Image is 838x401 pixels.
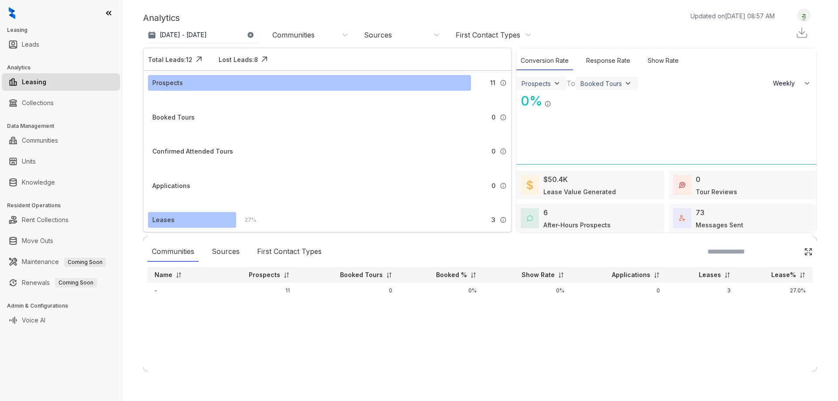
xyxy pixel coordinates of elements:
[148,242,199,262] div: Communities
[2,253,120,271] li: Maintenance
[643,51,683,70] div: Show Rate
[690,11,775,21] p: Updated on [DATE] 08:57 AM
[491,215,495,225] span: 3
[551,93,564,106] img: Click Icon
[253,242,326,262] div: First Contact Types
[624,79,632,88] img: ViewFilterArrow
[219,55,258,64] div: Lost Leads: 8
[786,248,793,255] img: SearchIcon
[582,51,635,70] div: Response Rate
[22,36,39,53] a: Leads
[571,283,667,298] td: 0
[653,272,660,278] img: sorting
[236,215,256,225] div: 27 %
[696,174,701,185] div: 0
[456,30,520,40] div: First Contact Types
[2,211,120,229] li: Rent Collections
[553,79,561,88] img: ViewFilterArrow
[436,271,467,279] p: Booked %
[2,94,120,112] li: Collections
[484,283,571,298] td: 0%
[527,180,533,190] img: LeaseValue
[696,207,704,218] div: 73
[679,182,685,188] img: TourReviews
[22,132,58,149] a: Communities
[500,114,507,121] img: Info
[491,147,495,156] span: 0
[249,271,280,279] p: Prospects
[148,55,192,64] div: Total Leads: 12
[724,272,731,278] img: sorting
[795,26,808,39] img: Download
[22,174,55,191] a: Knowledge
[567,78,575,89] div: To
[297,283,399,298] td: 0
[148,283,212,298] td: -
[22,274,97,291] a: RenewalsComing Soon
[516,51,573,70] div: Conversion Rate
[192,53,206,66] img: Click Icon
[283,272,290,278] img: sorting
[152,78,183,88] div: Prospects
[364,30,392,40] div: Sources
[2,312,120,329] li: Voice AI
[522,271,555,279] p: Show Rate
[699,271,721,279] p: Leases
[543,174,568,185] div: $50.4K
[491,113,495,122] span: 0
[2,274,120,291] li: Renewals
[696,187,737,196] div: Tour Reviews
[152,181,190,191] div: Applications
[2,153,120,170] li: Units
[799,272,806,278] img: sorting
[773,79,800,88] span: Weekly
[212,283,297,298] td: 11
[543,187,616,196] div: Lease Value Generated
[612,271,650,279] p: Applications
[155,271,172,279] p: Name
[522,80,551,87] div: Prospects
[7,26,122,34] h3: Leasing
[543,220,611,230] div: After-Hours Prospects
[340,271,383,279] p: Booked Tours
[679,215,685,221] img: TotalFum
[22,312,45,329] a: Voice AI
[22,94,54,112] a: Collections
[2,132,120,149] li: Communities
[7,64,122,72] h3: Analytics
[64,257,106,267] span: Coming Soon
[516,91,543,111] div: 0 %
[558,272,564,278] img: sorting
[160,31,207,39] p: [DATE] - [DATE]
[738,283,813,298] td: 27.0%
[258,53,271,66] img: Click Icon
[55,278,97,288] span: Coming Soon
[2,36,120,53] li: Leads
[272,30,315,40] div: Communities
[175,272,182,278] img: sorting
[22,211,69,229] a: Rent Collections
[491,181,495,191] span: 0
[2,174,120,191] li: Knowledge
[143,11,180,24] p: Analytics
[9,7,15,19] img: logo
[7,202,122,209] h3: Resident Operations
[490,78,495,88] span: 11
[696,220,743,230] div: Messages Sent
[152,215,175,225] div: Leases
[143,27,261,43] button: [DATE] - [DATE]
[386,272,392,278] img: sorting
[470,272,477,278] img: sorting
[667,283,738,298] td: 3
[544,100,551,107] img: Info
[2,232,120,250] li: Move Outs
[500,148,507,155] img: Info
[7,122,122,130] h3: Data Management
[768,75,817,91] button: Weekly
[500,79,507,86] img: Info
[22,73,46,91] a: Leasing
[207,242,244,262] div: Sources
[527,215,533,222] img: AfterHoursConversations
[500,216,507,223] img: Info
[22,153,36,170] a: Units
